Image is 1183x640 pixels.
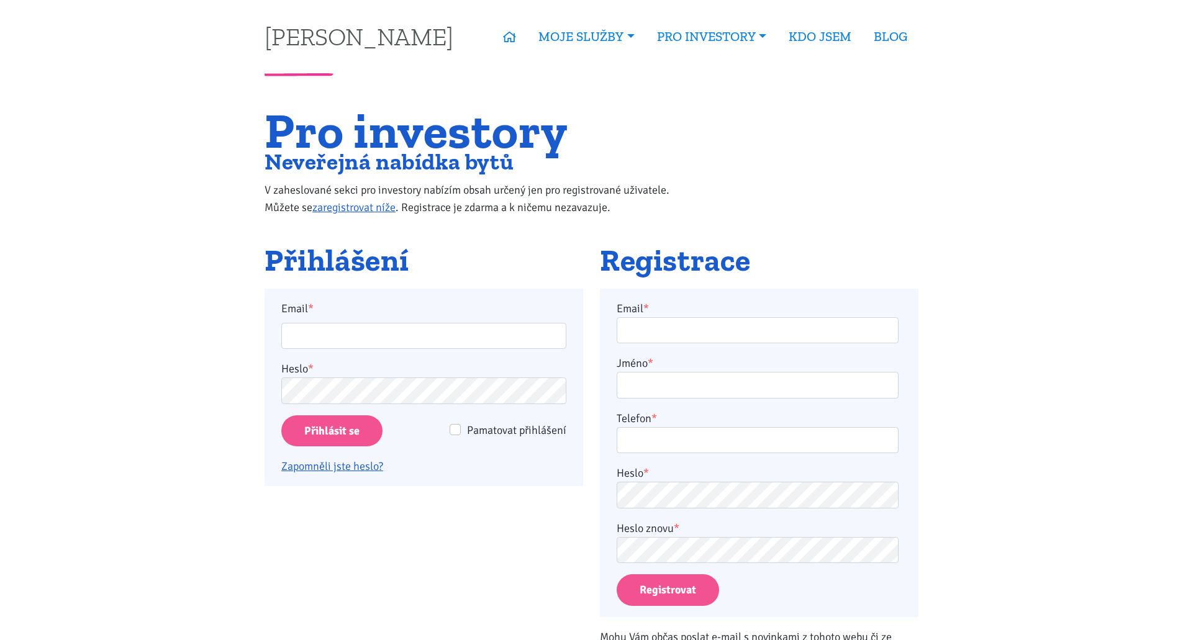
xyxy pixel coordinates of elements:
[312,201,396,214] a: zaregistrovat níže
[600,244,918,277] h2: Registrace
[265,181,695,216] p: V zaheslované sekci pro investory nabízím obsah určený jen pro registrované uživatele. Můžete se ...
[646,22,777,51] a: PRO INVESTORY
[265,244,583,277] h2: Přihlášení
[863,22,918,51] a: BLOG
[617,464,649,482] label: Heslo
[643,302,649,315] abbr: required
[617,300,649,317] label: Email
[643,466,649,480] abbr: required
[265,110,695,151] h1: Pro investory
[265,151,695,172] h2: Neveřejná nabídka bytů
[651,412,657,425] abbr: required
[777,22,863,51] a: KDO JSEM
[617,574,719,606] button: Registrovat
[648,356,653,370] abbr: required
[617,520,679,537] label: Heslo znovu
[467,423,566,437] span: Pamatovat přihlášení
[617,354,653,372] label: Jméno
[273,300,575,317] label: Email
[265,24,453,48] a: [PERSON_NAME]
[281,415,383,447] input: Přihlásit se
[617,410,657,427] label: Telefon
[281,360,314,377] label: Heslo
[674,521,679,535] abbr: required
[527,22,645,51] a: MOJE SLUŽBY
[281,459,383,473] a: Zapomněli jste heslo?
